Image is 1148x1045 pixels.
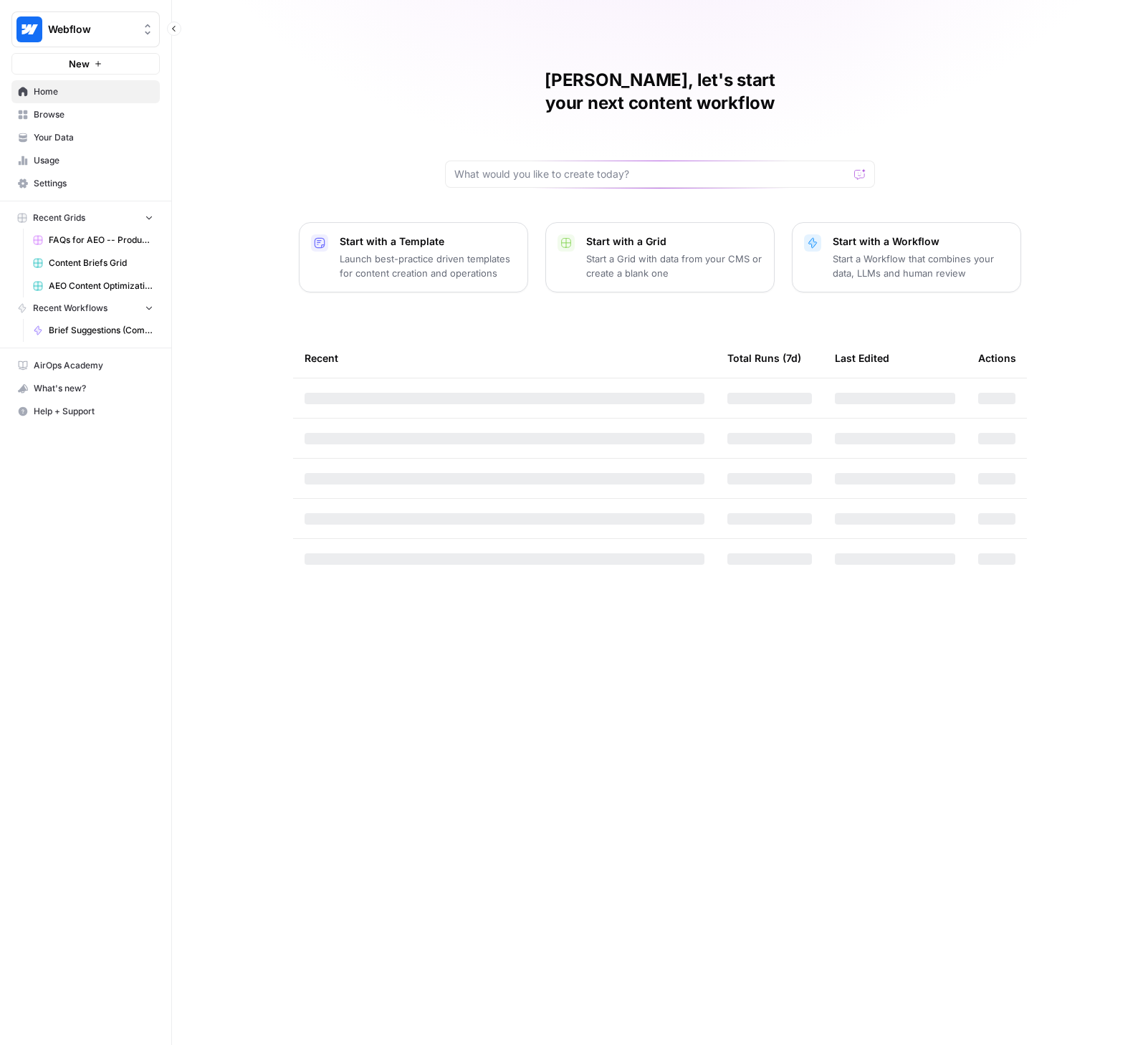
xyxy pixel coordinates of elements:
button: Start with a WorkflowStart a Workflow that combines your data, LLMs and human review [792,222,1021,292]
p: Start a Workflow that combines your data, LLMs and human review [833,252,1009,280]
span: Webflow [48,22,135,37]
span: New [69,57,90,71]
h1: [PERSON_NAME], let's start your next content workflow [445,69,875,115]
p: Launch best-practice driven templates for content creation and operations [340,252,516,280]
a: Browse [11,103,160,126]
span: Usage [34,154,153,167]
span: FAQs for AEO -- Product/Features Pages Grid [49,234,153,247]
span: Settings [34,177,153,190]
p: Start a Grid with data from your CMS or create a blank one [586,252,762,280]
button: New [11,53,160,75]
div: What's new? [12,378,159,399]
span: Brief Suggestions (Competitive Gap Analysis) [49,324,153,337]
a: Content Briefs Grid [27,252,160,275]
a: Your Data [11,126,160,149]
button: Recent Workflows [11,297,160,319]
span: Browse [34,108,153,121]
button: Start with a GridStart a Grid with data from your CMS or create a blank one [545,222,775,292]
p: Start with a Grid [586,234,762,249]
p: Start with a Workflow [833,234,1009,249]
div: Total Runs (7d) [727,338,801,378]
a: Brief Suggestions (Competitive Gap Analysis) [27,319,160,342]
span: AirOps Academy [34,359,153,372]
button: Recent Grids [11,207,160,229]
a: AEO Content Optimizations Grid [27,275,160,297]
div: Recent [305,338,704,378]
input: What would you like to create today? [454,167,848,181]
a: AirOps Academy [11,354,160,377]
span: Recent Grids [33,211,85,224]
div: Actions [978,338,1016,378]
a: FAQs for AEO -- Product/Features Pages Grid [27,229,160,252]
button: Help + Support [11,400,160,423]
img: Webflow Logo [16,16,42,42]
button: Workspace: Webflow [11,11,160,47]
div: Last Edited [835,338,889,378]
span: Recent Workflows [33,302,107,315]
p: Start with a Template [340,234,516,249]
span: Help + Support [34,405,153,418]
span: Content Briefs Grid [49,257,153,269]
span: Home [34,85,153,98]
a: Usage [11,149,160,172]
span: AEO Content Optimizations Grid [49,280,153,292]
a: Home [11,80,160,103]
span: Your Data [34,131,153,144]
button: Start with a TemplateLaunch best-practice driven templates for content creation and operations [299,222,528,292]
button: What's new? [11,377,160,400]
a: Settings [11,172,160,195]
